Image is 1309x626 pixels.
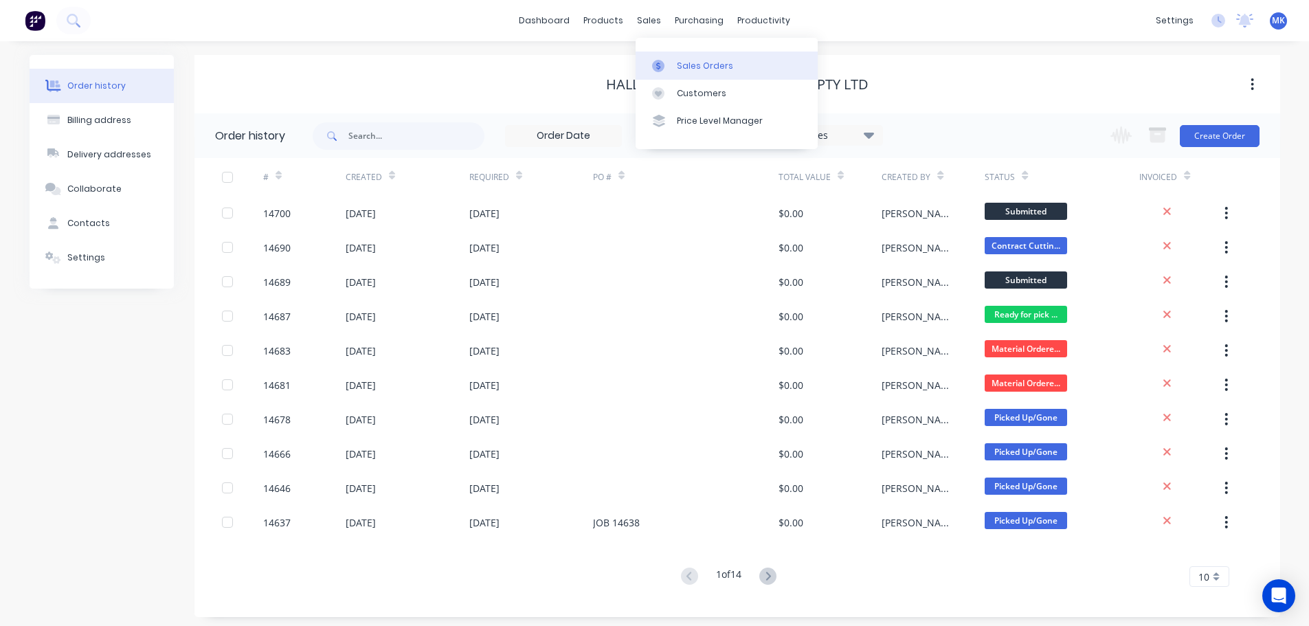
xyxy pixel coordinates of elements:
div: [DATE] [346,481,376,495]
div: [PERSON_NAME] [882,515,957,530]
div: [DATE] [469,241,500,255]
div: 14681 [263,378,291,392]
div: [DATE] [469,481,500,495]
div: Customers [677,87,726,100]
div: Invoiced [1139,158,1222,196]
div: [DATE] [469,412,500,427]
div: Status [985,158,1139,196]
a: Price Level Manager [636,107,818,135]
div: Contacts [67,217,110,230]
div: $0.00 [779,309,803,324]
span: MK [1272,14,1285,27]
div: [PERSON_NAME] [882,447,957,461]
div: PO # [593,171,612,183]
div: $0.00 [779,515,803,530]
div: $0.00 [779,412,803,427]
button: Contacts [30,206,174,241]
div: [PERSON_NAME] [882,481,957,495]
span: Contract Cuttin... [985,237,1067,254]
div: Total Value [779,171,831,183]
img: Factory [25,10,45,31]
div: # [263,158,346,196]
div: 14687 [263,309,291,324]
span: Picked Up/Gone [985,478,1067,495]
div: 14689 [263,275,291,289]
div: purchasing [668,10,730,31]
div: Billing address [67,114,131,126]
div: [DATE] [346,378,376,392]
div: Created [346,171,382,183]
span: Submitted [985,203,1067,220]
div: JOB 14638 [593,515,640,530]
span: 10 [1198,570,1209,584]
div: sales [630,10,668,31]
div: [DATE] [469,206,500,221]
div: Order history [215,128,285,144]
div: [PERSON_NAME] [882,275,957,289]
div: Created [346,158,469,196]
span: Material Ordere... [985,340,1067,357]
a: dashboard [512,10,577,31]
div: [PERSON_NAME] [882,206,957,221]
span: Material Ordere... [985,375,1067,392]
div: Delivery addresses [67,148,151,161]
div: $0.00 [779,481,803,495]
div: [PERSON_NAME] [882,241,957,255]
div: [PERSON_NAME] [882,378,957,392]
button: Delivery addresses [30,137,174,172]
span: Picked Up/Gone [985,409,1067,426]
div: 1 of 14 [716,567,741,587]
a: Customers [636,80,818,107]
div: $0.00 [779,275,803,289]
span: Picked Up/Gone [985,443,1067,460]
div: productivity [730,10,797,31]
div: Collaborate [67,183,122,195]
div: Settings [67,251,105,264]
input: Search... [348,122,484,150]
div: 16 Statuses [767,128,882,143]
div: [DATE] [346,309,376,324]
div: 14683 [263,344,291,358]
div: [DATE] [346,241,376,255]
div: [PERSON_NAME] [882,344,957,358]
div: # [263,171,269,183]
button: Billing address [30,103,174,137]
a: Sales Orders [636,52,818,79]
div: [PERSON_NAME] [882,412,957,427]
div: Order history [67,80,126,92]
div: [DATE] [346,206,376,221]
div: Open Intercom Messenger [1262,579,1295,612]
div: [DATE] [469,447,500,461]
div: $0.00 [779,447,803,461]
div: Required [469,158,593,196]
div: PO # [593,158,779,196]
div: Created By [882,158,985,196]
div: settings [1149,10,1200,31]
div: $0.00 [779,344,803,358]
div: Invoiced [1139,171,1177,183]
div: products [577,10,630,31]
div: [DATE] [469,275,500,289]
div: [DATE] [346,412,376,427]
span: Ready for pick ... [985,306,1067,323]
div: [DATE] [346,275,376,289]
div: $0.00 [779,241,803,255]
div: 14678 [263,412,291,427]
div: Total Value [779,158,882,196]
div: [DATE] [346,515,376,530]
div: [DATE] [346,447,376,461]
div: [DATE] [469,344,500,358]
div: Created By [882,171,930,183]
button: Settings [30,241,174,275]
div: 14637 [263,515,291,530]
button: Create Order [1180,125,1260,147]
span: Picked Up/Gone [985,512,1067,529]
div: [DATE] [469,378,500,392]
div: [DATE] [346,344,376,358]
button: Order history [30,69,174,103]
div: [PERSON_NAME] [882,309,957,324]
div: 14666 [263,447,291,461]
div: Sales Orders [677,60,733,72]
div: Status [985,171,1015,183]
div: 14700 [263,206,291,221]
